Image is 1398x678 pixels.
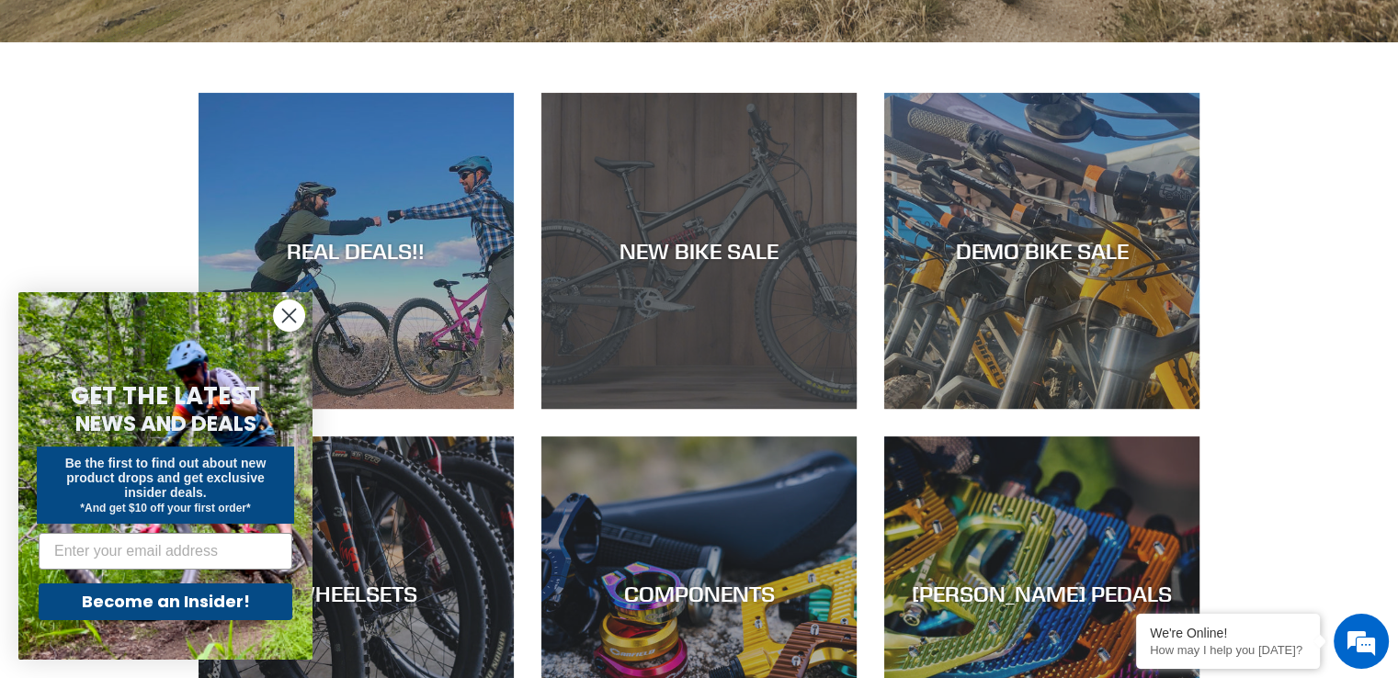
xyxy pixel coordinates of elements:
p: How may I help you today? [1150,643,1306,657]
div: DEMO BIKE SALE [884,238,1199,265]
div: REAL DEALS!! [199,238,514,265]
a: DEMO BIKE SALE [884,93,1199,408]
span: Be the first to find out about new product drops and get exclusive insider deals. [65,456,267,500]
div: [PERSON_NAME] PEDALS [884,581,1199,607]
button: Close dialog [273,299,305,332]
div: WHEELSETS [199,581,514,607]
span: *And get $10 off your first order* [80,502,250,514]
input: Enter your email address [39,533,292,570]
span: NEWS AND DEALS [75,409,256,438]
a: NEW BIKE SALE [541,93,857,408]
a: REAL DEALS!! [199,93,514,408]
button: Become an Insider! [39,583,292,620]
div: NEW BIKE SALE [541,238,857,265]
div: We're Online! [1150,626,1306,640]
div: COMPONENTS [541,581,857,607]
span: GET THE LATEST [71,379,260,412]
